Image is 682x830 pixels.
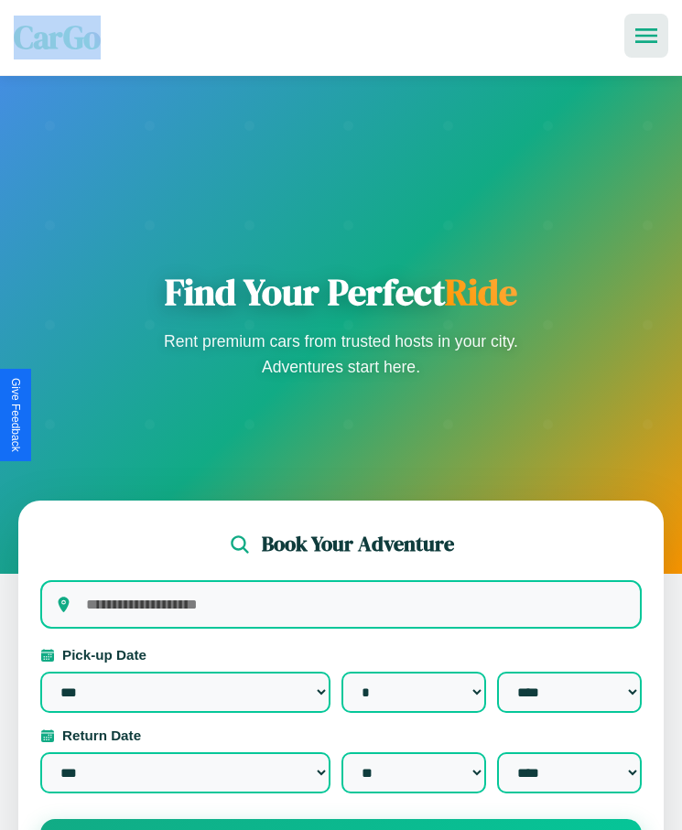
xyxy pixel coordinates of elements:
span: CarGo [14,16,101,59]
p: Rent premium cars from trusted hosts in your city. Adventures start here. [158,329,525,380]
div: Give Feedback [9,378,22,452]
label: Pick-up Date [40,647,642,663]
span: Ride [445,267,517,317]
label: Return Date [40,728,642,743]
h1: Find Your Perfect [158,270,525,314]
h2: Book Your Adventure [262,530,454,558]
